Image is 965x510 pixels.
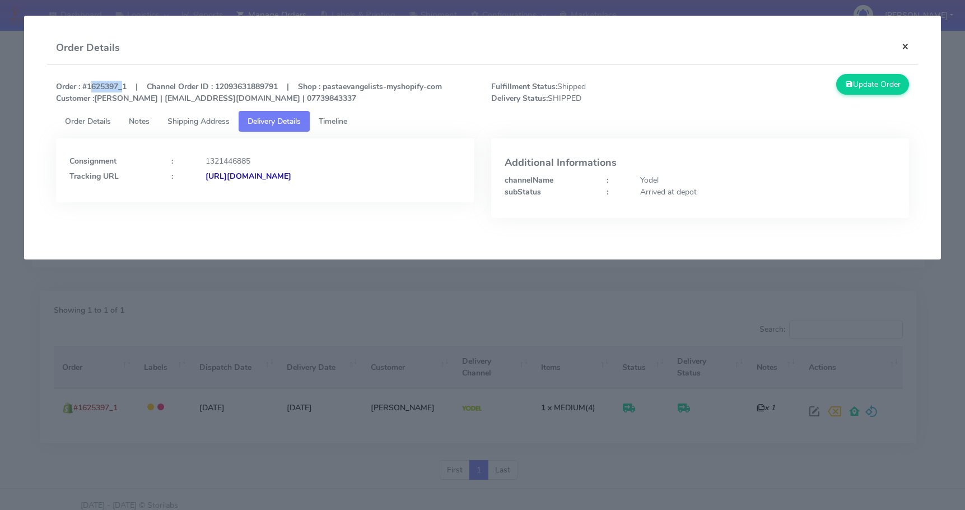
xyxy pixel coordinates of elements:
[171,156,173,166] strong: :
[319,116,347,127] span: Timeline
[56,81,442,104] strong: Order : #1625397_1 | Channel Order ID : 12093631889791 | Shop : pastaevangelists-myshopify-com [P...
[197,155,469,167] div: 1321446885
[69,156,116,166] strong: Consignment
[893,31,918,61] button: Close
[607,187,608,197] strong: :
[483,81,700,104] span: Shipped SHIPPED
[56,40,120,55] h4: Order Details
[491,81,557,92] strong: Fulfillment Status:
[836,74,909,95] button: Update Order
[129,116,150,127] span: Notes
[206,171,291,182] strong: [URL][DOMAIN_NAME]
[632,174,904,186] div: Yodel
[65,116,111,127] span: Order Details
[505,175,553,186] strong: channelName
[505,187,541,197] strong: subStatus
[171,171,173,182] strong: :
[56,111,909,132] ul: Tabs
[505,157,896,169] h4: Additional Informations
[491,93,548,104] strong: Delivery Status:
[632,186,904,198] div: Arrived at depot
[167,116,230,127] span: Shipping Address
[56,93,94,104] strong: Customer :
[607,175,608,186] strong: :
[248,116,301,127] span: Delivery Details
[69,171,119,182] strong: Tracking URL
